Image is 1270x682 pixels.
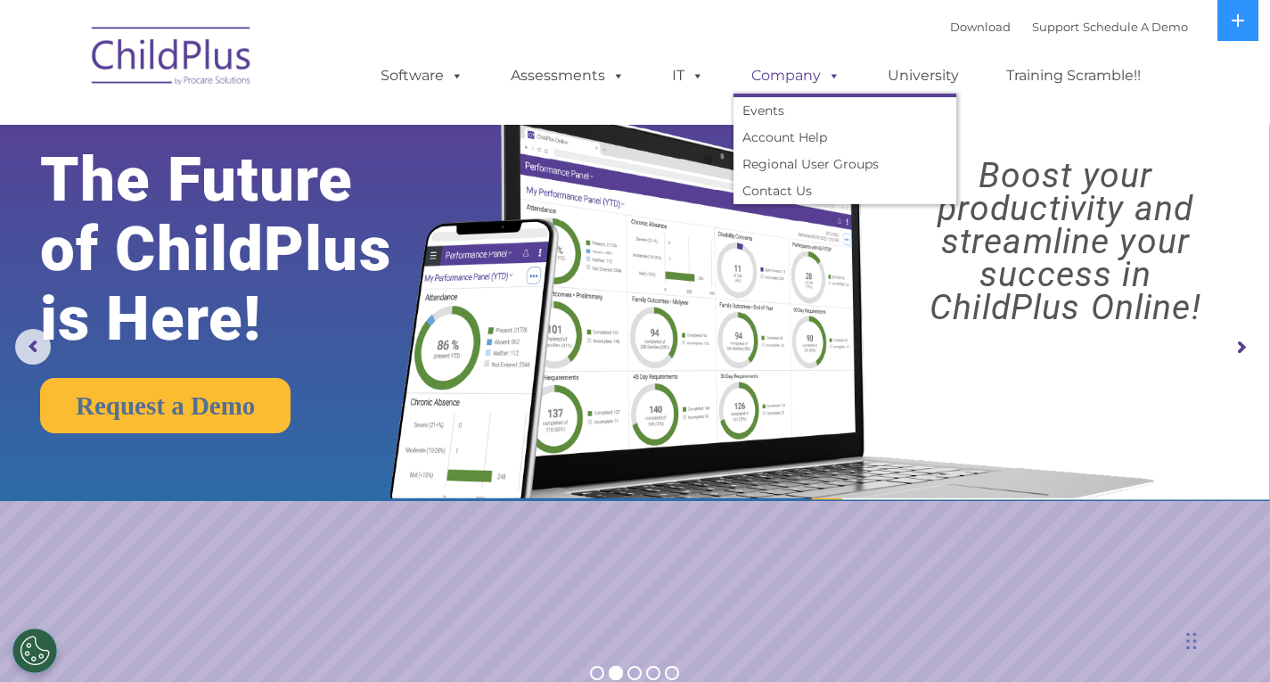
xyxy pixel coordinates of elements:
[654,58,722,94] a: IT
[733,177,956,204] a: Contact Us
[493,58,643,94] a: Assessments
[83,14,261,103] img: ChildPlus by Procare Solutions
[979,489,1270,682] iframe: Chat Widget
[877,160,1254,325] rs-layer: Boost your productivity and streamline your success in ChildPlus Online!
[1083,20,1188,34] a: Schedule A Demo
[1032,20,1079,34] a: Support
[248,191,324,204] span: Phone number
[1186,614,1197,668] div: Drag
[733,124,956,151] a: Account Help
[12,629,57,673] button: Cookies Settings
[733,151,956,177] a: Regional User Groups
[248,118,302,131] span: Last name
[870,58,977,94] a: University
[40,145,446,354] rs-layer: The Future of ChildPlus is Here!
[40,378,291,433] a: Request a Demo
[363,58,481,94] a: Software
[950,20,1011,34] a: Download
[988,58,1159,94] a: Training Scramble!!
[950,20,1188,34] font: |
[733,97,956,124] a: Events
[733,58,858,94] a: Company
